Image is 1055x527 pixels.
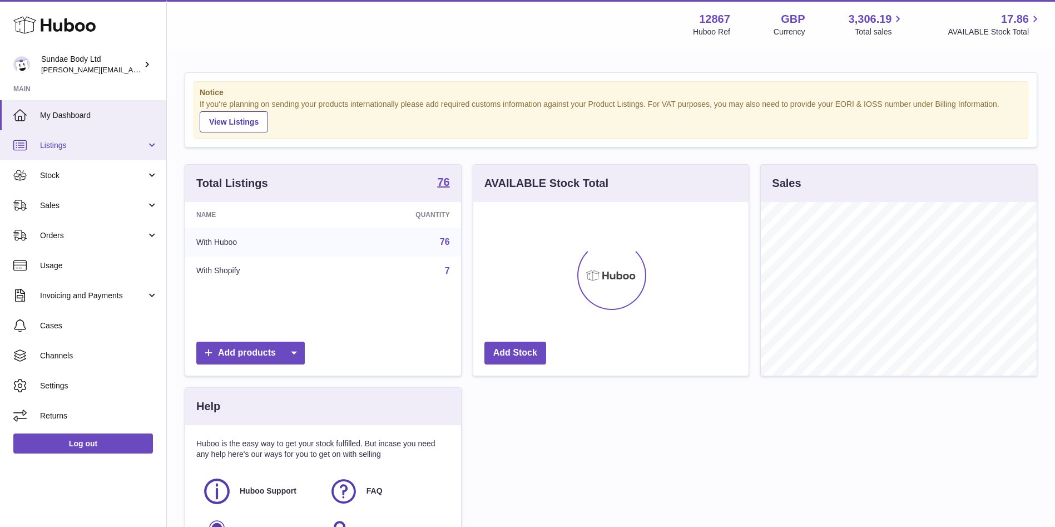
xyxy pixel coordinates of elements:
[196,399,220,414] h3: Help
[366,486,383,496] span: FAQ
[445,266,450,275] a: 7
[437,176,449,190] a: 76
[185,228,334,257] td: With Huboo
[40,260,158,271] span: Usage
[41,54,141,75] div: Sundae Body Ltd
[200,99,1022,132] div: If you're planning on sending your products internationally please add required customs informati...
[40,200,146,211] span: Sales
[40,381,158,391] span: Settings
[781,12,805,27] strong: GBP
[40,230,146,241] span: Orders
[855,27,904,37] span: Total sales
[40,140,146,151] span: Listings
[13,56,30,73] img: dianne@sundaebody.com
[200,111,268,132] a: View Listings
[40,170,146,181] span: Stock
[693,27,730,37] div: Huboo Ref
[849,12,892,27] span: 3,306.19
[948,12,1042,37] a: 17.86 AVAILABLE Stock Total
[1001,12,1029,27] span: 17.86
[40,290,146,301] span: Invoicing and Payments
[334,202,460,228] th: Quantity
[40,351,158,361] span: Channels
[200,87,1022,98] strong: Notice
[774,27,805,37] div: Currency
[185,257,334,285] td: With Shopify
[196,342,305,365] a: Add products
[329,476,444,506] a: FAQ
[40,411,158,421] span: Returns
[196,439,450,460] p: Huboo is the easy way to get your stock fulfilled. But incase you need any help here's our ways f...
[440,237,450,247] a: 76
[437,176,449,188] strong: 76
[40,110,158,121] span: My Dashboard
[772,176,801,191] h3: Sales
[849,12,905,37] a: 3,306.19 Total sales
[484,342,546,365] a: Add Stock
[41,65,223,74] span: [PERSON_NAME][EMAIL_ADDRESS][DOMAIN_NAME]
[202,476,318,506] a: Huboo Support
[185,202,334,228] th: Name
[699,12,730,27] strong: 12867
[948,27,1042,37] span: AVAILABLE Stock Total
[13,434,153,454] a: Log out
[484,176,608,191] h3: AVAILABLE Stock Total
[240,486,296,496] span: Huboo Support
[40,321,158,331] span: Cases
[196,176,268,191] h3: Total Listings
